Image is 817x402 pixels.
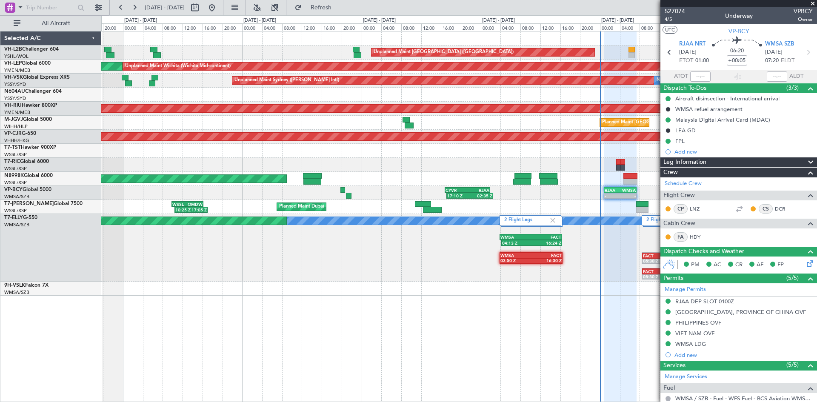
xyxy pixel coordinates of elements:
a: DCR [775,205,794,213]
div: CP [674,204,688,214]
label: 2 Flight Legs [504,217,549,224]
div: 00:00 [362,23,382,31]
span: VH-RIU [4,103,22,108]
input: --:-- [690,71,711,82]
div: WMSA LDG [675,340,706,348]
a: WSSL/XSP [4,180,27,186]
div: 12:00 [183,23,203,31]
a: VHHH/HKG [4,137,29,144]
img: gray-close.svg [549,217,557,224]
a: YMEN/MEB [4,67,30,74]
span: ATOT [674,72,688,81]
span: T7-TST [4,145,21,150]
div: [DATE] - [DATE] [363,17,396,24]
span: [DATE] [679,48,697,57]
div: 16:00 [560,23,580,31]
div: [DATE] - [DATE] [601,17,634,24]
div: 17:05 Z [191,207,207,212]
div: 08:00 [520,23,540,31]
span: FP [777,261,784,269]
span: 4/5 [665,16,685,23]
div: [GEOGRAPHIC_DATA], PROVINCE OF CHINA OVF [675,308,806,316]
div: 12:00 [302,23,322,31]
span: Services [663,361,686,371]
a: T7-[PERSON_NAME]Global 7500 [4,201,83,206]
span: (5/5) [786,360,799,369]
div: 00:00 [242,23,262,31]
div: Planned Maint Dubai (Al Maktoum Intl) [279,200,363,213]
a: Manage Services [665,373,707,381]
span: 527074 [665,7,685,16]
a: WMSA/SZB [4,222,29,228]
a: WSSL/XSP [4,151,27,158]
span: VP-BCY [728,27,749,36]
div: 20:00 [223,23,243,31]
div: FACT [643,253,670,258]
div: 20:00 [580,23,600,31]
a: HDY [690,233,709,241]
input: Trip Number [26,1,75,14]
span: Flight Crew [663,191,695,200]
div: Aircraft disinsection - International arrival [675,95,780,102]
div: WMSA [500,234,531,239]
div: FA [674,232,688,242]
label: 2 Flight Legs [646,217,684,224]
a: N8998KGlobal 6000 [4,173,53,178]
div: LEA GD [675,127,696,134]
span: (5/5) [786,274,799,282]
div: Unplanned Maint Wichita (Wichita Mid-continent) [125,60,231,73]
div: 20:00 [461,23,481,31]
a: 9H-VSLKFalcon 7X [4,283,49,288]
span: T7-[PERSON_NAME] [4,201,54,206]
div: - [620,193,636,198]
span: Dispatch To-Dos [663,83,706,93]
button: UTC [663,26,677,34]
div: Add new [674,351,813,359]
div: 08:00 [401,23,421,31]
a: WSSL/XSP [4,208,27,214]
span: ETOT [679,57,693,65]
span: VP-BCY [4,187,23,192]
div: Add new [674,148,813,155]
span: 01:00 [695,57,709,65]
div: 12:00 [660,23,680,31]
span: [DATE] [765,48,783,57]
div: [DATE] - [DATE] [243,17,276,24]
div: 17:10 Z [447,193,470,198]
div: 16:30 Z [531,258,562,263]
div: RJAA DEP SLOT 0100Z [675,298,734,305]
a: Manage Permits [665,285,706,294]
a: WMSA/SZB [4,289,29,296]
div: 00:00 [481,23,501,31]
span: (3/3) [786,83,799,92]
div: WMSA [500,253,531,258]
div: Planned Maint [GEOGRAPHIC_DATA] (Seletar) [602,116,702,129]
div: WMSA [620,188,636,193]
div: 08:30 Z [643,274,662,279]
a: VP-CJRG-650 [4,131,36,136]
div: - [605,193,620,198]
span: N604AU [4,89,25,94]
span: [DATE] - [DATE] [145,4,185,11]
span: 06:20 [730,47,744,55]
div: 08:00 [282,23,302,31]
div: 04:00 [381,23,401,31]
span: CR [735,261,743,269]
div: 12:00 [421,23,441,31]
a: VH-L2BChallenger 604 [4,47,59,52]
a: VH-RIUHawker 800XP [4,103,57,108]
span: WMSA SZB [765,40,794,48]
div: 04:00 [500,23,520,31]
a: WSSL/XSP [4,165,27,172]
span: ALDT [789,72,803,81]
span: VH-L2B [4,47,22,52]
div: 12:00 [540,23,560,31]
div: Unplanned Maint [GEOGRAPHIC_DATA] ([GEOGRAPHIC_DATA]) [374,46,514,59]
span: Cabin Crew [663,219,695,228]
span: VP-CJR [4,131,22,136]
div: 16:24 Z [531,240,561,245]
button: All Aircraft [9,17,92,30]
div: Unplanned Maint Sydney ([PERSON_NAME] Intl) [234,74,339,87]
a: T7-ELLYG-550 [4,215,37,220]
div: 04:00 [620,23,640,31]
